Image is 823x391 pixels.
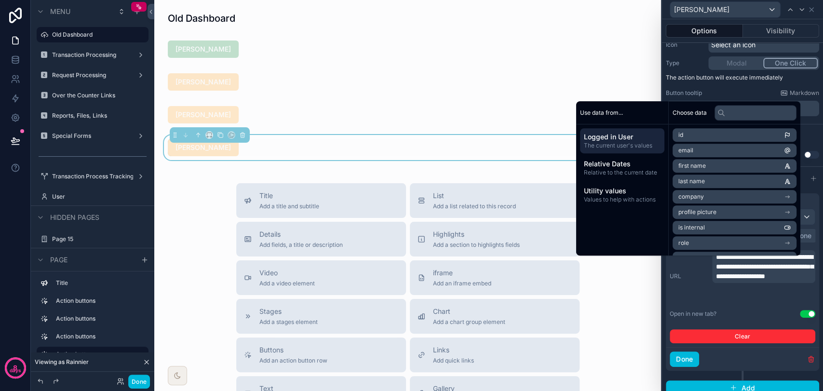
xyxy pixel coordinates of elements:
[236,337,406,372] button: ButtonsAdd an action button row
[743,24,820,38] button: Visibility
[259,202,319,210] span: Add a title and subtitle
[410,260,580,295] button: iframeAdd an iframe embed
[259,307,318,316] span: Stages
[128,375,150,389] button: Done
[35,358,89,366] span: Viewing as Rainnier
[433,241,520,249] span: Add a section to highlights fields
[666,101,819,116] div: scrollable content
[410,337,580,372] button: LinksAdd quick links
[259,229,343,239] span: Details
[580,109,623,117] span: Use data from...
[236,183,406,218] button: TitleAdd a title and subtitle
[674,5,729,14] span: [PERSON_NAME]
[259,357,327,364] span: Add an action button row
[52,51,129,59] label: Transaction Processing
[52,173,133,180] label: Transaction Process Tracking
[56,279,141,287] label: Title
[584,186,661,196] span: Utility values
[666,24,743,38] button: Options
[52,112,143,120] label: Reports, Files, Links
[52,235,143,243] label: Page 15
[433,229,520,239] span: Highlights
[433,357,474,364] span: Add quick links
[56,351,141,358] label: Action buttons
[670,272,708,280] label: URL
[763,58,818,68] button: One Click
[259,280,315,287] span: Add a video element
[56,333,141,340] label: Action buttons
[52,193,143,201] label: User
[787,230,816,241] button: Phone
[259,268,315,278] span: Video
[259,241,343,249] span: Add fields, a title or description
[433,318,505,326] span: Add a chart group element
[670,351,699,367] button: Done
[259,191,319,201] span: Title
[52,92,143,99] label: Over the Counter Links
[711,40,756,50] span: Select an icon
[259,318,318,326] span: Add a stages element
[670,329,815,343] button: Clear
[433,280,491,287] span: Add an iframe embed
[50,7,70,16] span: Menu
[666,74,819,81] p: The action button will execute immediately
[31,271,154,372] div: scrollable content
[259,345,327,355] span: Buttons
[52,132,129,140] label: Special Forms
[666,59,704,67] label: Type
[433,268,491,278] span: iframe
[670,1,781,18] button: [PERSON_NAME]
[410,183,580,218] button: ListAdd a list related to this record
[52,71,129,79] label: Request Processing
[666,89,702,97] label: Button tooltip
[712,250,815,283] div: scrollable content
[236,260,406,295] button: VideoAdd a video element
[13,363,17,373] p: 8
[56,297,141,305] label: Action buttons
[236,299,406,334] button: StagesAdd a stages element
[584,196,661,203] span: Values to help with actions
[670,310,716,318] div: Open in new tab?
[584,132,661,142] span: Logged in User
[410,222,580,256] button: HighlightsAdd a section to highlights fields
[584,169,661,176] span: Relative to the current date
[56,315,141,323] label: Action buttons
[433,191,516,201] span: List
[433,345,474,355] span: Links
[584,142,661,149] span: The current user's values
[790,89,819,97] span: Markdown
[584,159,661,169] span: Relative Dates
[10,367,21,375] p: days
[410,299,580,334] button: ChartAdd a chart group element
[780,89,819,97] a: Markdown
[433,307,505,316] span: Chart
[666,41,704,49] label: Icon
[673,109,707,117] span: Choose data
[50,213,99,222] span: Hidden pages
[52,31,143,39] label: Old Dashboard
[50,255,67,265] span: Page
[236,222,406,256] button: DetailsAdd fields, a title or description
[433,202,516,210] span: Add a list related to this record
[576,124,668,211] div: scrollable content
